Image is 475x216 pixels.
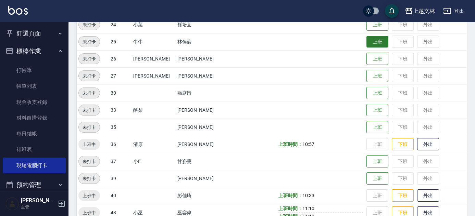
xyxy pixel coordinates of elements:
button: 櫃檯作業 [3,42,66,60]
span: 未打卡 [79,107,100,114]
a: 排班表 [3,141,66,157]
a: 帳單列表 [3,78,66,94]
td: 35 [109,119,132,136]
td: 37 [109,153,132,170]
td: [PERSON_NAME] [176,50,233,67]
span: 未打卡 [79,175,100,182]
button: 上班 [366,172,388,185]
td: 26 [109,50,132,67]
a: 材料自購登錄 [3,110,66,126]
td: 牛牛 [132,33,175,50]
span: 上班中 [78,192,100,199]
td: 孫培宜 [176,16,233,33]
button: 登出 [440,5,467,17]
td: 27 [109,67,132,84]
td: 小葉 [132,16,175,33]
button: 上班 [366,53,388,65]
td: 小E [132,153,175,170]
span: 10:57 [302,141,314,147]
td: 酪梨 [132,102,175,119]
button: 釘選頁面 [3,25,66,42]
button: 上班 [366,70,388,82]
td: [PERSON_NAME] [176,119,233,136]
td: 40 [109,187,132,204]
b: 上班時間： [278,141,302,147]
span: 上班中 [78,141,100,148]
h5: [PERSON_NAME] [21,197,56,204]
td: 清原 [132,136,175,153]
td: 36 [109,136,132,153]
a: 現金收支登錄 [3,94,66,110]
button: 上班 [366,155,388,168]
td: [PERSON_NAME] [176,67,233,84]
button: 下班 [392,189,414,202]
button: 上班 [366,18,388,31]
td: [PERSON_NAME] [132,50,175,67]
td: 甘姿藝 [176,153,233,170]
td: 33 [109,102,132,119]
span: 未打卡 [79,38,100,45]
div: 上越文林 [413,7,435,15]
button: 上班 [366,87,388,99]
button: 外出 [417,189,439,202]
td: [PERSON_NAME] [176,136,233,153]
button: 下班 [392,138,414,151]
span: 未打卡 [79,21,100,28]
td: 林偉倫 [176,33,233,50]
span: 11:10 [302,206,314,211]
img: Person [5,197,19,211]
a: 打帳單 [3,63,66,78]
td: [PERSON_NAME] [176,170,233,187]
button: 上班 [366,36,388,48]
p: 主管 [21,204,56,210]
td: 39 [109,170,132,187]
td: [PERSON_NAME] [132,67,175,84]
button: 預約管理 [3,176,66,194]
span: 未打卡 [79,90,100,97]
td: 25 [109,33,132,50]
td: 24 [109,16,132,33]
span: 未打卡 [79,158,100,165]
a: 每日結帳 [3,126,66,141]
span: 未打卡 [79,124,100,131]
td: 彭佳琦 [176,187,233,204]
img: Logo [8,6,28,15]
td: 張庭愷 [176,84,233,102]
span: 10:33 [302,193,314,198]
button: 上班 [366,121,388,134]
td: 30 [109,84,132,102]
b: 上班時間： [278,193,302,198]
td: [PERSON_NAME] [176,102,233,119]
button: save [385,4,399,18]
button: 上班 [366,104,388,117]
button: 外出 [417,138,439,151]
span: 未打卡 [79,72,100,80]
span: 未打卡 [79,55,100,63]
a: 現場電腦打卡 [3,158,66,173]
b: 上班時間： [278,206,302,211]
button: 上越文林 [402,4,438,18]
